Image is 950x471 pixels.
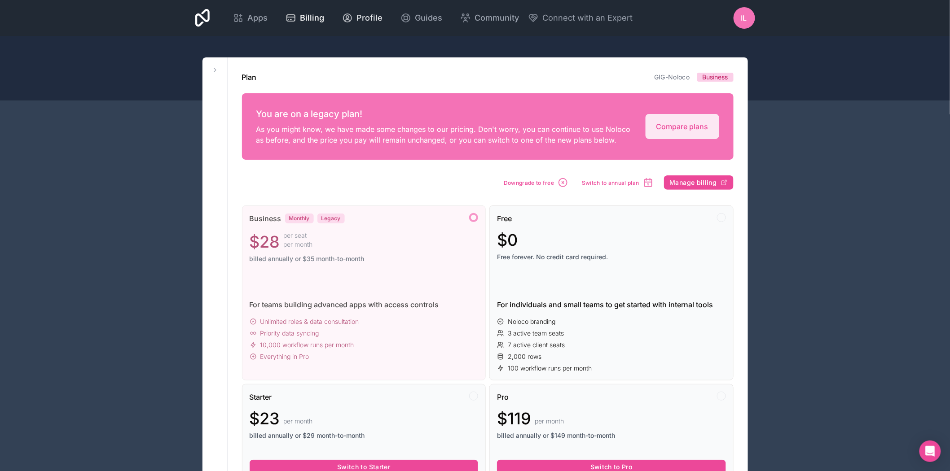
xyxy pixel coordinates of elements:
[256,108,635,120] h2: You are on a legacy plan!
[497,213,512,224] span: Free
[284,417,313,426] span: per month
[285,214,314,223] div: Monthly
[497,231,518,249] span: $0
[528,12,633,24] button: Connect with an Expert
[508,329,564,338] span: 3 active team seats
[260,352,309,361] span: Everything in Pro
[284,240,313,249] span: per month
[741,13,747,23] span: IL
[497,431,726,440] span: billed annually or $149 month-to-month
[415,12,442,24] span: Guides
[535,417,564,426] span: per month
[508,340,565,349] span: 7 active client seats
[278,8,331,28] a: Billing
[260,329,319,338] span: Priority data syncing
[250,233,280,251] span: $28
[703,73,728,82] span: Business
[300,12,324,24] span: Billing
[284,231,313,240] span: per seat
[646,114,719,139] a: Compare plans
[579,174,656,191] button: Switch to annual plan
[508,364,592,373] span: 100 workflow runs per month
[226,8,275,28] a: Apps
[508,352,541,361] span: 2,000 rows
[664,175,734,190] button: Manage billing
[654,73,690,81] a: GIG-Noloco
[317,214,345,223] div: Legacy
[250,213,281,224] span: Business
[242,72,257,83] h1: Plan
[497,410,531,427] span: $119
[335,8,390,28] a: Profile
[250,254,479,263] span: billed annually or $35 month-to-month
[247,12,268,24] span: Apps
[356,12,383,24] span: Profile
[260,340,354,349] span: 10,000 workflow runs per month
[919,440,941,462] div: Open Intercom Messenger
[497,253,726,262] span: Free forever. No credit card required.
[453,8,526,28] a: Community
[501,174,572,191] button: Downgrade to free
[256,124,635,145] p: As you might know, we have made some changes to our pricing. Don't worry, you can continue to use...
[250,431,479,440] span: billed annually or $29 month-to-month
[250,299,479,310] div: For teams building advanced apps with access controls
[504,179,554,186] span: Downgrade to free
[250,410,280,427] span: $23
[475,12,519,24] span: Community
[497,299,726,310] div: For individuals and small teams to get started with internal tools
[670,179,717,187] span: Manage billing
[393,8,449,28] a: Guides
[497,392,509,402] span: Pro
[260,317,359,326] span: Unlimited roles & data consultation
[582,179,639,186] span: Switch to annual plan
[542,12,633,24] span: Connect with an Expert
[508,317,555,326] span: Noloco branding
[250,392,272,402] span: Starter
